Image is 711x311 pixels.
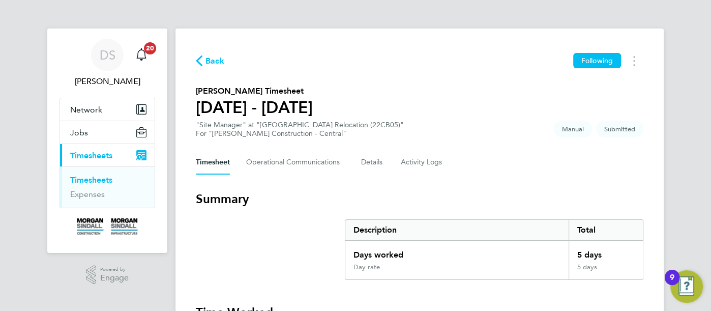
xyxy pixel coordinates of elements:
div: Day rate [353,263,380,271]
button: Details [361,150,384,175]
button: Timesheets Menu [625,53,643,69]
h2: [PERSON_NAME] Timesheet [196,85,313,97]
a: Go to home page [60,218,155,235]
div: Total [569,220,643,240]
span: Timesheets [70,151,112,160]
button: Open Resource Center, 9 new notifications [670,270,703,303]
button: Jobs [60,121,155,144]
span: Network [70,105,102,115]
a: DS[PERSON_NAME] [60,39,155,88]
button: Network [60,98,155,121]
a: 20 [131,39,152,71]
span: Back [205,55,224,67]
div: Description [345,220,569,240]
span: This timesheet is Submitted. [596,121,643,137]
img: morgansindall-logo-retina.png [77,218,138,235]
a: Expenses [70,189,105,199]
h1: [DATE] - [DATE] [196,97,313,118]
button: Timesheets [60,144,155,166]
button: Following [573,53,621,68]
nav: Main navigation [47,29,167,253]
div: 9 [670,277,674,291]
span: This timesheet was manually created. [554,121,592,137]
div: 5 days [569,263,643,279]
span: Powered by [100,265,129,274]
span: Jobs [70,128,88,137]
button: Activity Logs [401,150,443,175]
span: DS [100,48,115,62]
div: Days worked [345,241,569,263]
div: For "[PERSON_NAME] Construction - Central" [196,129,404,138]
a: Timesheets [70,175,112,185]
button: Operational Communications [246,150,345,175]
h3: Summary [196,191,643,207]
span: 20 [144,42,156,54]
button: Timesheet [196,150,230,175]
div: 5 days [569,241,643,263]
div: Summary [345,219,643,280]
span: Following [581,56,613,65]
div: Timesheets [60,166,155,208]
button: Back [196,54,224,67]
a: Powered byEngage [86,265,129,285]
span: Engage [100,274,129,282]
span: David Shore [60,75,155,88]
div: "Site Manager" at "[GEOGRAPHIC_DATA] Relocation (22CB05)" [196,121,404,138]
